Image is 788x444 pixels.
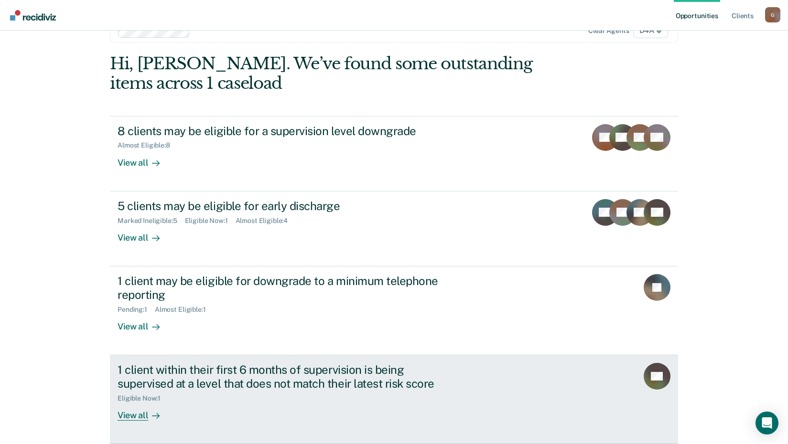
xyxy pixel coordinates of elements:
div: Open Intercom Messenger [756,412,778,434]
div: 1 client may be eligible for downgrade to a minimum telephone reporting [118,274,453,302]
div: 1 client within their first 6 months of supervision is being supervised at a level that does not ... [118,363,453,391]
a: 8 clients may be eligible for a supervision level downgradeAlmost Eligible:8View all [110,116,678,191]
span: D4A [633,23,668,38]
div: G [765,7,780,22]
a: 1 client may be eligible for downgrade to a minimum telephone reportingPending:1Almost Eligible:1... [110,266,678,355]
div: View all [118,402,171,421]
button: Profile dropdown button [765,7,780,22]
div: 5 clients may be eligible for early discharge [118,199,453,213]
div: View all [118,149,171,168]
div: View all [118,224,171,243]
div: Almost Eligible : 4 [236,217,296,225]
div: Hi, [PERSON_NAME]. We’ve found some outstanding items across 1 caseload [110,54,564,93]
div: 8 clients may be eligible for a supervision level downgrade [118,124,453,138]
div: View all [118,313,171,332]
a: 1 client within their first 6 months of supervision is being supervised at a level that does not ... [110,355,678,444]
div: Pending : 1 [118,306,155,314]
div: Almost Eligible : 8 [118,141,178,149]
div: Eligible Now : 1 [118,394,168,402]
div: Almost Eligible : 1 [155,306,214,314]
div: Eligible Now : 1 [185,217,236,225]
div: Marked Ineligible : 5 [118,217,184,225]
img: Recidiviz [10,10,56,21]
a: 5 clients may be eligible for early dischargeMarked Ineligible:5Eligible Now:1Almost Eligible:4Vi... [110,191,678,266]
